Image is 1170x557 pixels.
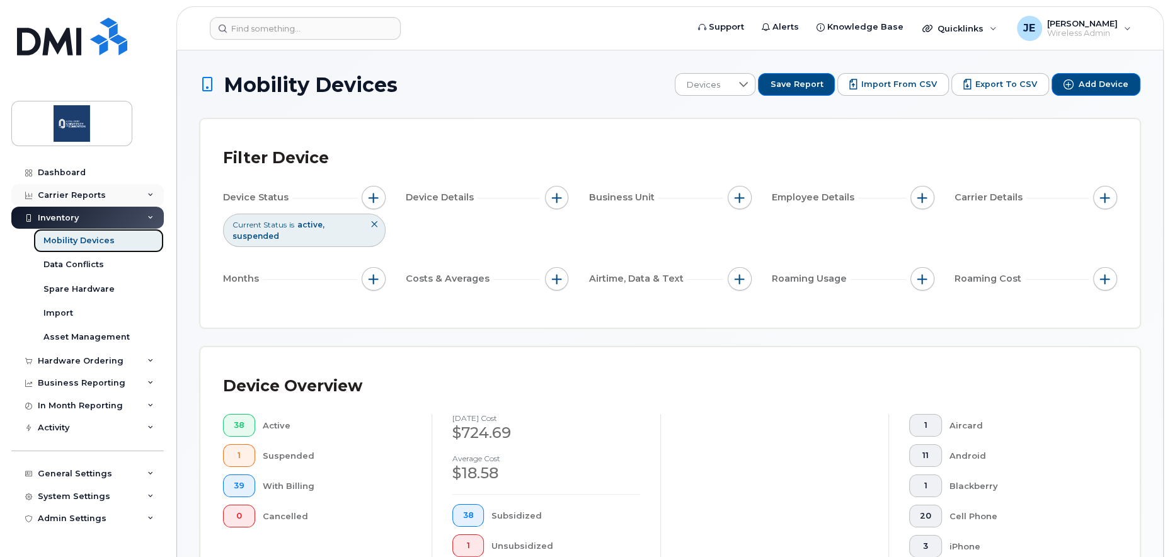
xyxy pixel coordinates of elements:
[949,444,1097,467] div: Android
[491,504,639,527] div: Subsidized
[949,414,1097,437] div: Aircard
[975,79,1037,90] span: Export to CSV
[463,541,474,551] span: 1
[955,272,1025,285] span: Roaming Cost
[452,504,485,527] button: 38
[452,422,640,444] div: $724.69
[223,414,255,437] button: 38
[223,272,263,285] span: Months
[223,370,362,403] div: Device Overview
[1079,79,1128,90] span: Add Device
[406,191,478,204] span: Device Details
[232,219,287,230] span: Current Status
[949,474,1097,497] div: Blackberry
[223,444,255,467] button: 1
[955,191,1026,204] span: Carrier Details
[234,481,244,491] span: 39
[909,414,942,437] button: 1
[263,474,411,497] div: With Billing
[234,511,244,521] span: 0
[772,272,851,285] span: Roaming Usage
[772,191,858,204] span: Employee Details
[920,420,931,430] span: 1
[491,534,639,557] div: Unsubsidized
[675,74,731,96] span: Devices
[223,474,255,497] button: 39
[909,505,942,527] button: 20
[588,191,658,204] span: Business Unit
[263,505,411,527] div: Cancelled
[263,414,411,437] div: Active
[951,73,1049,96] button: Export to CSV
[297,220,324,229] span: active
[909,444,942,467] button: 11
[920,541,931,551] span: 3
[861,79,937,90] span: Import from CSV
[758,73,835,96] button: Save Report
[223,142,329,175] div: Filter Device
[263,444,411,467] div: Suspended
[920,451,931,461] span: 11
[234,451,244,461] span: 1
[463,510,474,520] span: 38
[920,511,931,521] span: 20
[452,534,485,557] button: 1
[232,231,279,241] span: suspended
[223,191,292,204] span: Device Status
[406,272,493,285] span: Costs & Averages
[909,474,942,497] button: 1
[837,73,949,96] button: Import from CSV
[452,454,640,462] h4: Average cost
[770,79,823,90] span: Save Report
[1052,73,1140,96] button: Add Device
[452,462,640,484] div: $18.58
[223,505,255,527] button: 0
[920,481,931,491] span: 1
[289,219,294,230] span: is
[949,505,1097,527] div: Cell Phone
[224,74,398,96] span: Mobility Devices
[588,272,687,285] span: Airtime, Data & Text
[452,414,640,422] h4: [DATE] cost
[234,420,244,430] span: 38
